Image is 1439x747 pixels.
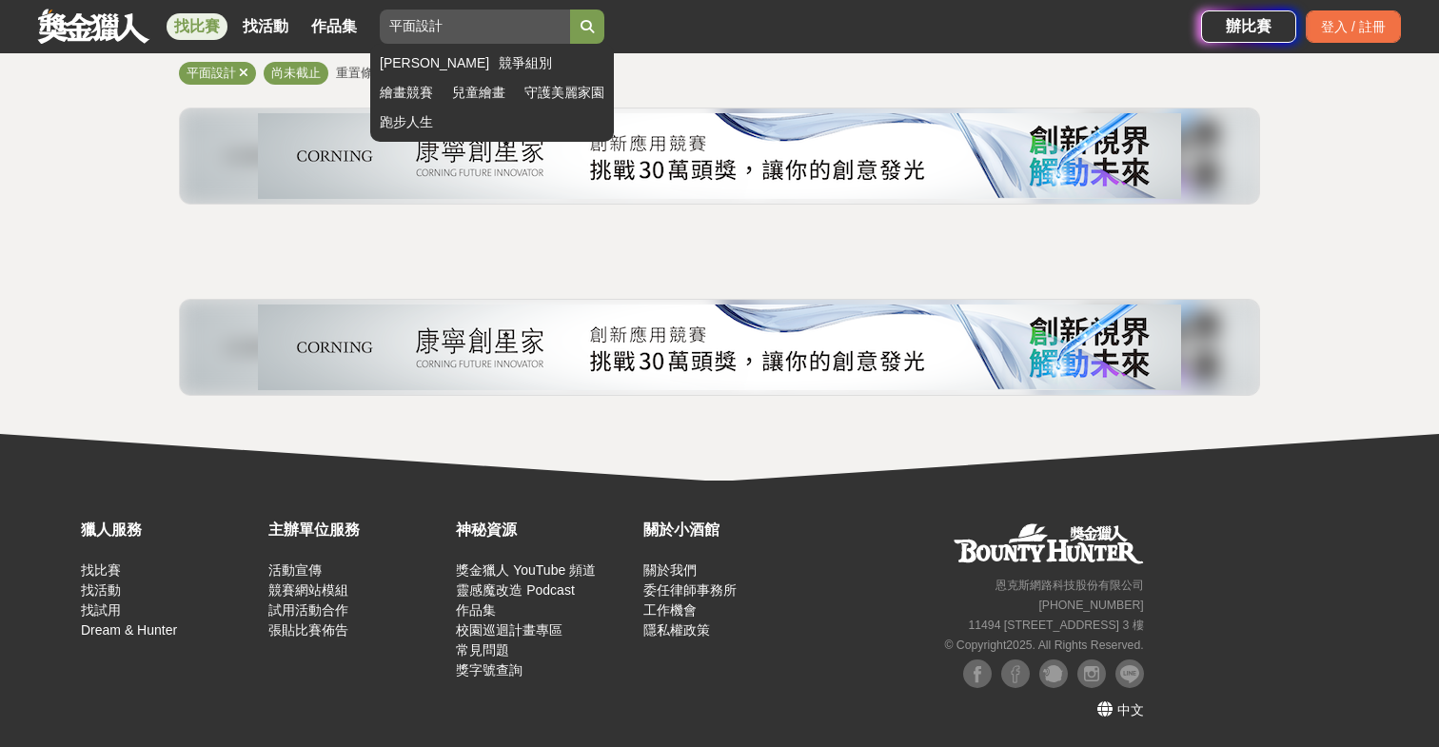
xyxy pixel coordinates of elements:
img: Instagram [1077,659,1106,688]
a: [PERSON_NAME] [380,53,489,73]
a: Dream & Hunter [81,622,177,638]
a: 兒童繪畫 [452,83,515,103]
a: 校園巡迴計畫專區 [456,622,562,638]
div: 登入 / 註冊 [1306,10,1401,43]
span: 平面設計 [187,66,236,80]
div: 神秘資源 [456,519,634,541]
a: 張貼比賽佈告 [268,622,348,638]
img: Facebook [963,659,992,688]
a: 工作機會 [643,602,697,618]
small: © Copyright 2025 . All Rights Reserved. [944,639,1143,652]
a: 試用活動合作 [268,602,348,618]
small: [PHONE_NUMBER] [1038,599,1143,612]
img: LINE [1115,659,1144,688]
a: 競爭組別 [499,53,604,73]
div: 獵人服務 [81,519,259,541]
a: 委任律師事務所 [643,582,737,598]
div: 主辦單位服務 [268,519,446,541]
img: 450e0687-a965-40c0-abf0-84084e733638.png [258,113,1181,199]
a: 找比賽 [167,13,227,40]
small: 11494 [STREET_ADDRESS] 3 樓 [968,619,1143,632]
a: 繪畫競賽 [380,83,443,103]
a: 獎金獵人 YouTube 頻道 [456,562,596,578]
div: 關於小酒館 [643,519,821,541]
a: 作品集 [456,602,496,618]
img: Plurk [1039,659,1068,688]
span: 尚未截止 [271,66,321,80]
input: 總獎金40萬元 全球自行車設計比賽 [380,10,570,44]
a: 常見問題 [456,642,509,658]
a: 獎字號查詢 [456,662,522,678]
a: 隱私權政策 [643,622,710,638]
a: 關於我們 [643,562,697,578]
a: 作品集 [304,13,365,40]
a: 找活動 [81,582,121,598]
a: 競賽網站模組 [268,582,348,598]
img: 26832ba5-e3c6-4c80-9a06-d1bc5d39966c.png [258,305,1181,390]
a: 守護美麗家園 [524,83,604,103]
a: 找比賽 [81,562,121,578]
small: 恩克斯網路科技股份有限公司 [995,579,1144,592]
a: 辦比賽 [1201,10,1296,43]
span: 重置條件 [336,66,385,80]
a: 找活動 [235,13,296,40]
a: 找試用 [81,602,121,618]
a: 活動宣傳 [268,562,322,578]
a: 靈感魔改造 Podcast [456,582,574,598]
a: 跑步人生 [380,112,604,132]
img: Facebook [1001,659,1030,688]
span: 中文 [1117,702,1144,718]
